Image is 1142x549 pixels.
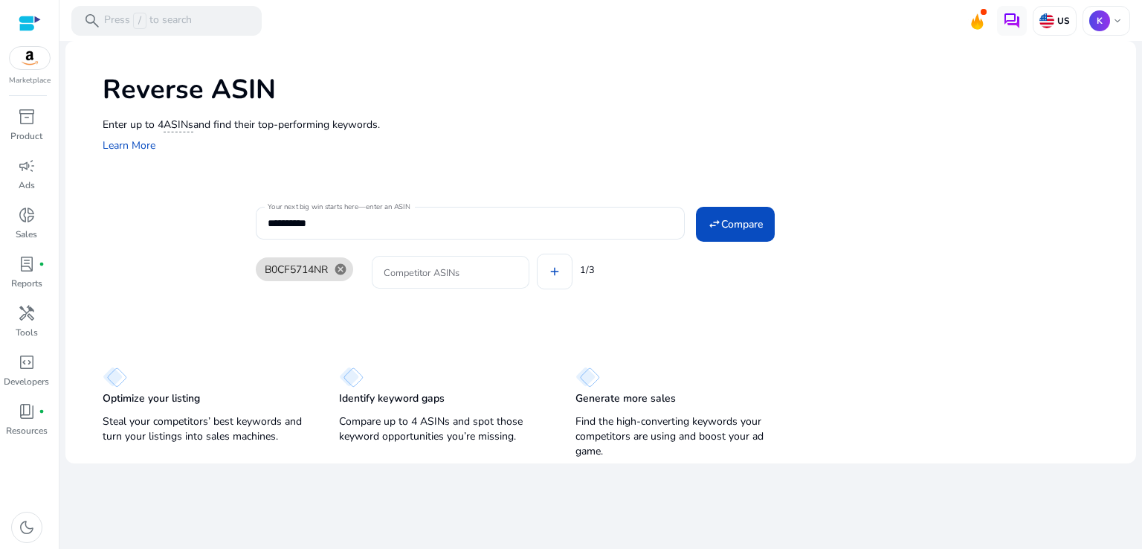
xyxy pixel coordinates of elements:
p: Steal your competitors’ best keywords and turn your listings into sales machines. [103,414,309,444]
mat-icon: add [548,265,561,278]
p: K [1089,10,1110,31]
p: Press to search [104,13,192,29]
p: Enter up to 4 and find their top-performing keywords. [103,117,1121,132]
p: Identify keyword gaps [339,391,445,406]
span: keyboard_arrow_down [1112,15,1123,27]
img: diamond.svg [103,367,127,388]
span: campaign [18,157,36,175]
mat-hint: 1/3 [580,261,595,277]
mat-label: Your next big win starts here—enter an ASIN [268,202,410,212]
span: inventory_2 [18,108,36,126]
p: Developers [4,375,49,388]
span: donut_small [18,206,36,224]
p: Find the high-converting keywords your competitors are using and boost your ad game. [575,414,782,459]
mat-icon: cancel [328,263,353,276]
p: Compare up to 4 ASINs and spot those keyword opportunities you’re missing. [339,414,546,444]
p: Optimize your listing [103,391,200,406]
img: diamond.svg [339,367,364,388]
mat-icon: swap_horiz [708,217,721,231]
img: amazon.svg [10,47,50,69]
span: dark_mode [18,518,36,536]
span: / [133,13,146,29]
p: Reports [11,277,42,290]
img: us.svg [1039,13,1054,28]
p: US [1054,15,1070,27]
button: Compare [696,207,775,241]
span: handyman [18,304,36,322]
p: Product [10,129,42,143]
span: Compare [721,216,763,232]
span: lab_profile [18,255,36,273]
p: Sales [16,228,37,241]
p: Generate more sales [575,391,676,406]
h1: Reverse ASIN [103,74,1121,106]
span: book_4 [18,402,36,420]
p: Marketplace [9,75,51,86]
p: Ads [19,179,35,192]
img: diamond.svg [575,367,600,388]
p: Tools [16,326,38,339]
p: Resources [6,424,48,437]
a: Learn More [103,138,155,152]
span: search [83,12,101,30]
span: code_blocks [18,353,36,371]
span: fiber_manual_record [39,408,45,414]
span: fiber_manual_record [39,261,45,267]
span: ASINs [164,118,193,132]
span: B0CF5714NR [265,262,328,277]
